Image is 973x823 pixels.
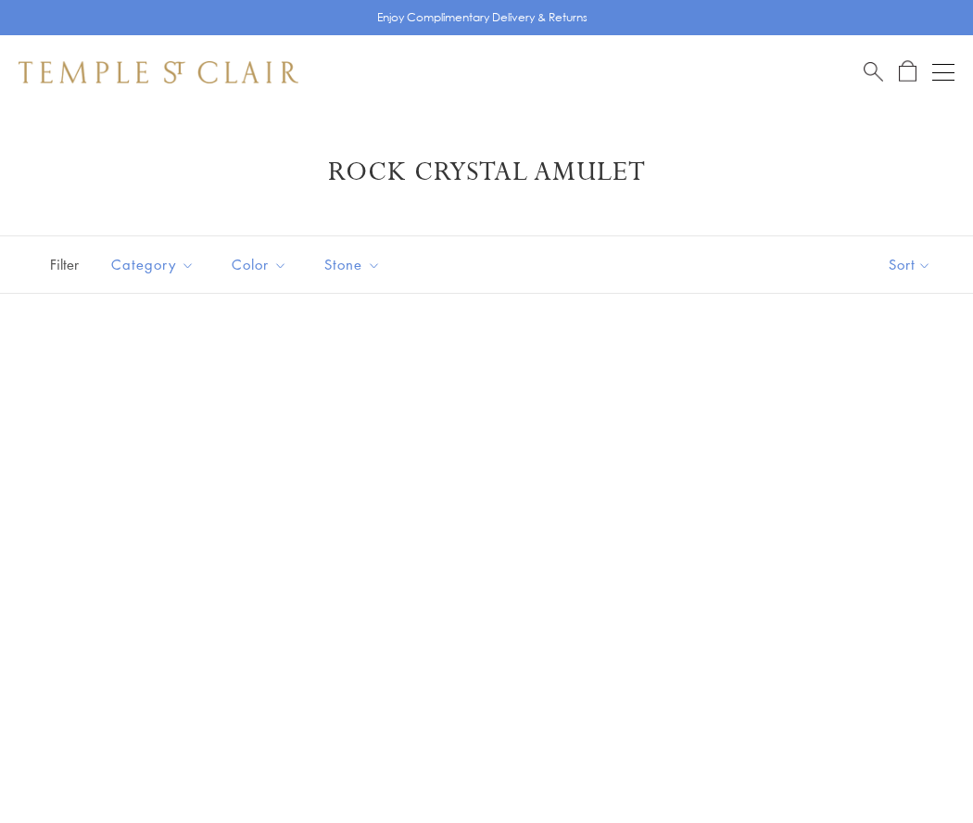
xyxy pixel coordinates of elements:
[102,253,208,276] span: Category
[899,60,916,83] a: Open Shopping Bag
[847,236,973,293] button: Show sort by
[377,8,588,27] p: Enjoy Complimentary Delivery & Returns
[19,61,298,83] img: Temple St. Clair
[864,60,883,83] a: Search
[932,61,954,83] button: Open navigation
[46,156,927,189] h1: Rock Crystal Amulet
[222,253,301,276] span: Color
[310,244,395,285] button: Stone
[218,244,301,285] button: Color
[315,253,395,276] span: Stone
[97,244,208,285] button: Category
